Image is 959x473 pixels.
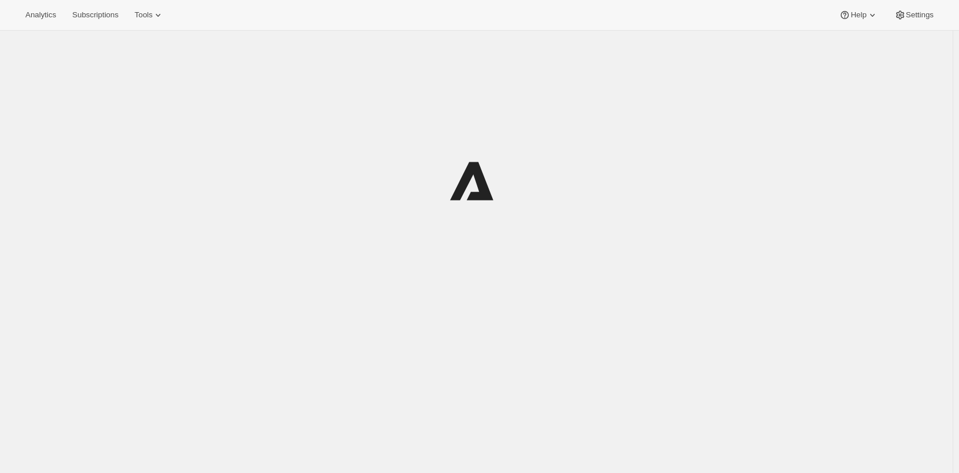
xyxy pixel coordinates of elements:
[25,10,56,20] span: Analytics
[832,7,885,23] button: Help
[65,7,125,23] button: Subscriptions
[851,10,866,20] span: Help
[134,10,152,20] span: Tools
[128,7,171,23] button: Tools
[72,10,118,20] span: Subscriptions
[18,7,63,23] button: Analytics
[887,7,941,23] button: Settings
[906,10,934,20] span: Settings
